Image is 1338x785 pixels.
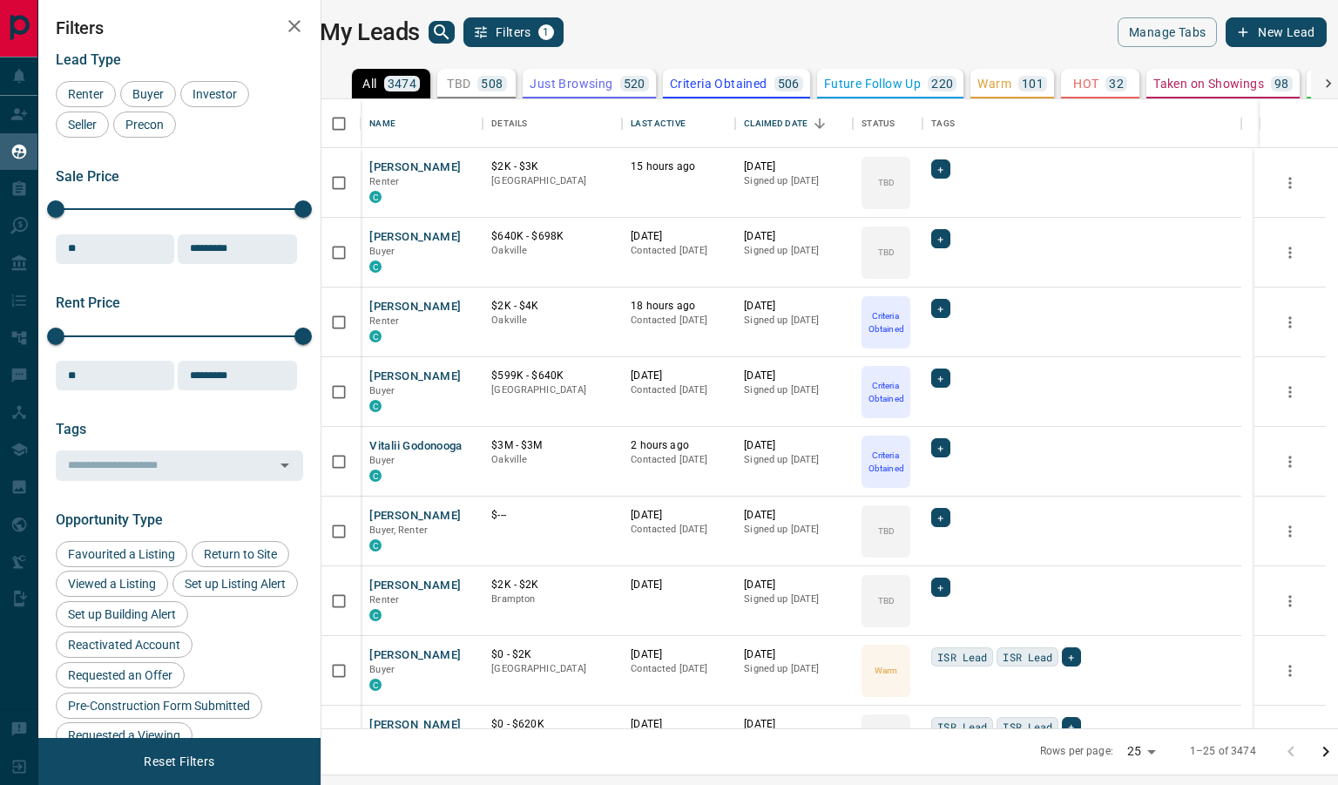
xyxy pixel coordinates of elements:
[56,294,120,311] span: Rent Price
[1040,744,1113,759] p: Rows per page:
[744,174,844,188] p: Signed up [DATE]
[369,400,382,412] div: condos.ca
[491,717,613,732] p: $0 - $620K
[1062,717,1080,736] div: +
[180,81,249,107] div: Investor
[744,383,844,397] p: Signed up [DATE]
[369,578,461,594] button: [PERSON_NAME]
[56,722,193,748] div: Requested a Viewing
[853,99,922,148] div: Status
[744,438,844,453] p: [DATE]
[369,524,428,536] span: Buyer, Renter
[172,571,298,597] div: Set up Listing Alert
[937,648,987,666] span: ISR Lead
[937,439,943,457] span: +
[369,647,461,664] button: [PERSON_NAME]
[735,99,853,148] div: Claimed Date
[186,87,243,101] span: Investor
[631,438,726,453] p: 2 hours ago
[369,664,395,675] span: Buyer
[744,508,844,523] p: [DATE]
[491,299,613,314] p: $2K - $4K
[937,369,943,387] span: +
[631,369,726,383] p: [DATE]
[931,508,949,527] div: +
[491,314,613,328] p: Oakville
[369,261,382,273] div: condos.ca
[491,174,613,188] p: [GEOGRAPHIC_DATA]
[937,718,987,735] span: ISR Lead
[875,664,897,677] p: Warm
[808,112,832,136] button: Sort
[1109,78,1124,90] p: 32
[62,87,110,101] span: Renter
[1277,588,1303,614] button: more
[56,112,109,138] div: Seller
[878,176,895,189] p: TBD
[922,99,1241,148] div: Tags
[56,17,303,38] h2: Filters
[491,383,613,397] p: [GEOGRAPHIC_DATA]
[631,523,726,537] p: Contacted [DATE]
[369,679,382,691] div: condos.ca
[369,609,382,621] div: condos.ca
[878,594,895,607] p: TBD
[744,453,844,467] p: Signed up [DATE]
[369,455,395,466] span: Buyer
[977,78,1011,90] p: Warm
[369,330,382,342] div: condos.ca
[931,78,953,90] p: 220
[744,99,808,148] div: Claimed Date
[1120,739,1162,764] div: 25
[530,78,612,90] p: Just Browsing
[56,541,187,567] div: Favourited a Listing
[631,229,726,244] p: [DATE]
[931,369,949,388] div: +
[1274,78,1289,90] p: 98
[937,300,943,317] span: +
[744,159,844,174] p: [DATE]
[273,453,297,477] button: Open
[491,662,613,676] p: [GEOGRAPHIC_DATA]
[320,18,420,46] h1: My Leads
[388,78,417,90] p: 3474
[491,244,613,258] p: Oakville
[744,647,844,662] p: [DATE]
[62,547,181,561] span: Favourited a Listing
[631,453,726,467] p: Contacted [DATE]
[931,438,949,457] div: +
[1277,518,1303,545] button: more
[491,229,613,244] p: $640K - $698K
[824,78,921,90] p: Future Follow Up
[631,717,726,732] p: [DATE]
[62,699,256,713] span: Pre-Construction Form Submitted
[631,647,726,662] p: [DATE]
[369,229,461,246] button: [PERSON_NAME]
[931,578,949,597] div: +
[631,662,726,676] p: Contacted [DATE]
[1003,718,1052,735] span: ISR Lead
[744,314,844,328] p: Signed up [DATE]
[56,693,262,719] div: Pre-Construction Form Submitted
[1073,78,1098,90] p: HOT
[369,315,399,327] span: Renter
[56,632,193,658] div: Reactivated Account
[369,246,395,257] span: Buyer
[622,99,735,148] div: Last Active
[56,168,119,185] span: Sale Price
[1226,17,1326,47] button: New Lead
[931,99,955,148] div: Tags
[132,747,226,776] button: Reset Filters
[863,309,909,335] p: Criteria Obtained
[1277,658,1303,684] button: more
[62,577,162,591] span: Viewed a Listing
[744,299,844,314] p: [DATE]
[481,78,503,90] p: 508
[491,508,613,523] p: $---
[491,453,613,467] p: Oakville
[120,81,176,107] div: Buyer
[631,314,726,328] p: Contacted [DATE]
[369,176,399,187] span: Renter
[631,244,726,258] p: Contacted [DATE]
[1277,309,1303,335] button: more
